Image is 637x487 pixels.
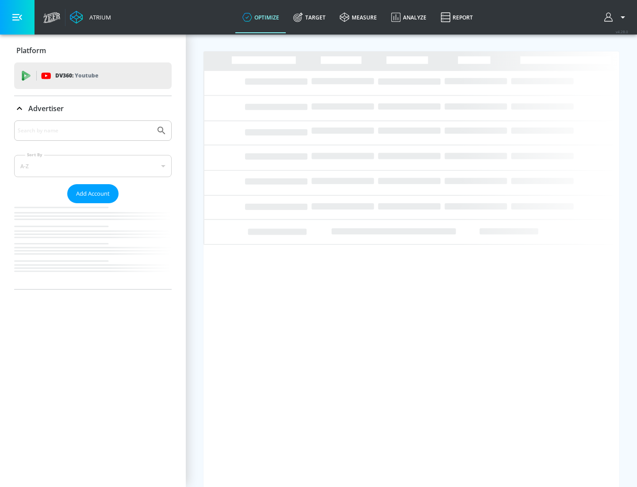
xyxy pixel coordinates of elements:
[67,184,119,203] button: Add Account
[616,29,628,34] span: v 4.28.0
[286,1,333,33] a: Target
[55,71,98,81] p: DV360:
[25,152,44,158] label: Sort By
[14,96,172,121] div: Advertiser
[28,104,64,113] p: Advertiser
[235,1,286,33] a: optimize
[14,155,172,177] div: A-Z
[434,1,480,33] a: Report
[18,125,152,136] input: Search by name
[14,62,172,89] div: DV360: Youtube
[333,1,384,33] a: measure
[384,1,434,33] a: Analyze
[86,13,111,21] div: Atrium
[70,11,111,24] a: Atrium
[16,46,46,55] p: Platform
[14,120,172,289] div: Advertiser
[76,189,110,199] span: Add Account
[14,38,172,63] div: Platform
[75,71,98,80] p: Youtube
[14,203,172,289] nav: list of Advertiser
